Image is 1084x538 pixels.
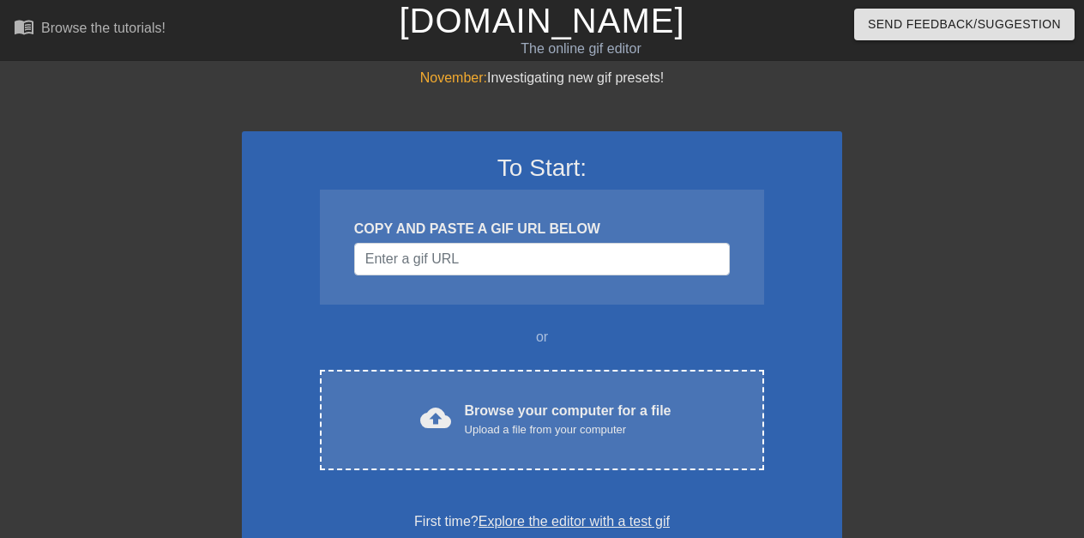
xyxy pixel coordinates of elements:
[420,70,487,85] span: November:
[41,21,166,35] div: Browse the tutorials!
[242,68,842,88] div: Investigating new gif presets!
[399,2,684,39] a: [DOMAIN_NAME]
[868,14,1061,35] span: Send Feedback/Suggestion
[354,243,730,275] input: Username
[479,514,670,529] a: Explore the editor with a test gif
[14,16,166,43] a: Browse the tutorials!
[264,154,820,183] h3: To Start:
[354,219,730,239] div: COPY AND PASTE A GIF URL BELOW
[286,327,798,348] div: or
[420,402,451,433] span: cloud_upload
[370,39,792,59] div: The online gif editor
[465,421,671,438] div: Upload a file from your computer
[14,16,34,37] span: menu_book
[465,401,671,438] div: Browse your computer for a file
[854,9,1075,40] button: Send Feedback/Suggestion
[264,511,820,532] div: First time?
